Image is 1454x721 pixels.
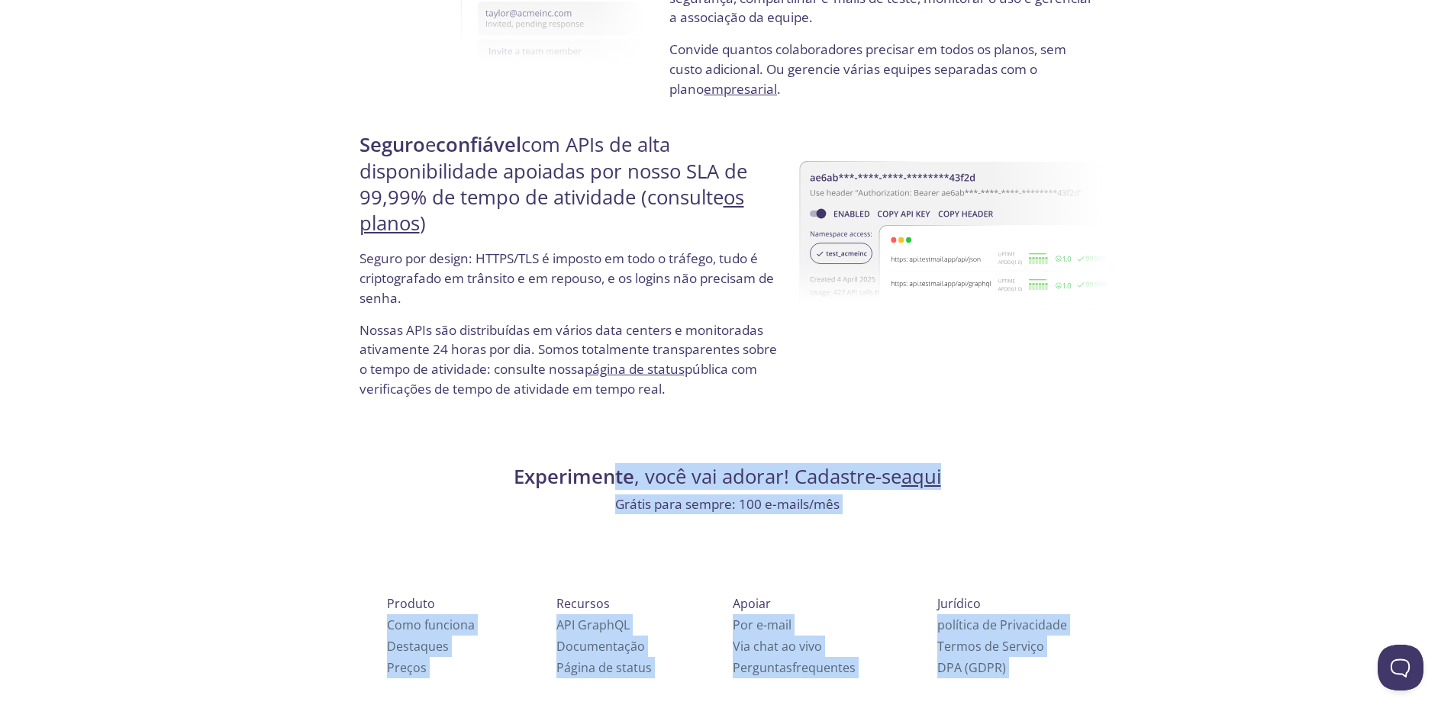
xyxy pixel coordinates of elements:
a: empresarial [704,80,777,98]
a: Destaques [387,638,449,655]
a: DPA (GDPR) [937,659,1006,676]
font: com APIs de alta disponibilidade apoiadas por nosso SLA de 99,99% de tempo de atividade (consulte [359,131,747,211]
font: Recursos [556,595,610,612]
font: e [425,131,436,158]
a: os planos [359,184,744,237]
font: Grátis para sempre: 100 e-mails/mês [615,495,840,513]
a: aqui [901,463,941,490]
a: política de Privacidade [937,616,1067,633]
font: , você vai adorar! Cadastre-se [634,463,901,490]
font: frequentes [792,659,856,676]
a: Como funciona [387,616,475,633]
a: Termos de Serviço [937,638,1044,655]
img: tempo de atividade [799,113,1114,358]
a: página de status [585,360,685,378]
font: Apoiar [733,595,771,612]
font: Seguro [359,131,425,158]
a: Documentação [556,638,645,655]
font: Via chat ao vivo [733,638,822,655]
font: Seguro por design: HTTPS/TLS é imposto em todo o tráfego, tudo é criptografado em trânsito e em r... [359,249,774,306]
a: Preços [387,659,427,676]
font: Perguntas [733,659,792,676]
font: Nossas APIs são distribuídas em vários data centers e monitoradas ativamente 24 horas por dia. So... [359,321,777,378]
font: confiável [436,131,521,158]
font: Experimente [514,463,634,490]
font: . [777,80,781,98]
iframe: Help Scout Beacon - Aberto [1378,645,1423,690]
font: Produto [387,595,435,612]
font: Por e-mail [733,616,791,633]
a: Página de status [556,659,652,676]
font: Convide quantos colaboradores precisar em todos os planos, sem custo adicional. Ou gerencie vária... [669,40,1066,97]
a: API GraphQL [556,616,630,633]
font: ) [420,210,426,237]
font: Jurídico [937,595,981,612]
